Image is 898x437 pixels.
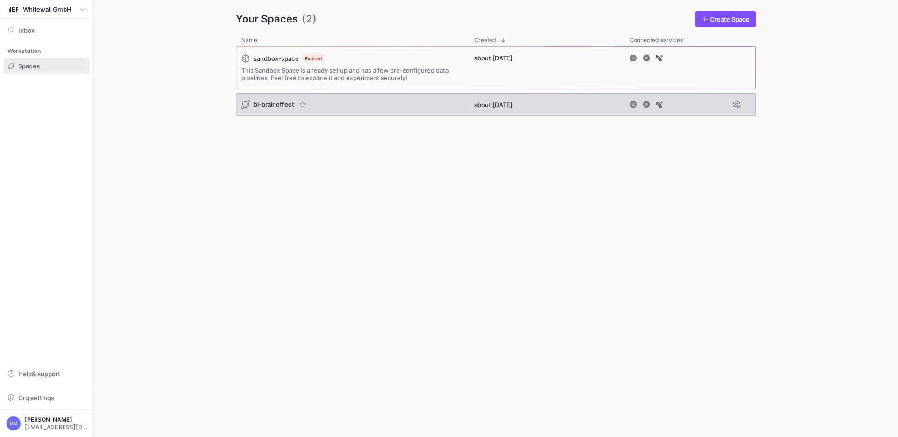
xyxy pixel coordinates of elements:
span: about [DATE] [474,101,513,109]
span: Inbox [18,27,35,34]
span: This Sandbox Space is already set up and has a few pre-configured data pipelines. Feel free to ex... [241,66,463,81]
span: Create Space [710,15,750,23]
a: Org settings [4,395,89,402]
span: bi-braineffect [253,101,294,108]
a: Spaces [4,58,89,74]
span: Expired [303,55,324,62]
span: (2) [302,11,317,27]
div: MM [6,416,21,431]
span: Help & support [18,370,60,378]
span: Connected services [630,37,683,44]
span: Whitewall GmbH [23,6,72,13]
div: Workstation [4,44,89,58]
button: MM[PERSON_NAME][EMAIL_ADDRESS][DOMAIN_NAME] [4,414,89,433]
span: Your Spaces [236,11,298,27]
span: [PERSON_NAME] [25,416,87,423]
div: Press SPACE to select this row. [236,46,756,93]
span: Created [474,37,496,44]
span: Org settings [18,394,54,401]
span: sandbox-space [253,55,299,62]
span: Name [241,37,257,44]
span: [EMAIL_ADDRESS][DOMAIN_NAME] [25,424,87,430]
img: https://storage.googleapis.com/y42-prod-data-exchange/images/YZ4Yr8zUCx6JYM5gIgaTIQYeTXdcwQjnYC8i... [9,5,18,14]
span: Spaces [18,62,40,70]
span: about [DATE] [474,54,513,62]
button: Org settings [4,390,89,406]
button: Help& support [4,366,89,382]
a: Create Space [695,11,756,27]
div: Press SPACE to select this row. [236,93,756,119]
button: Inbox [4,22,89,38]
